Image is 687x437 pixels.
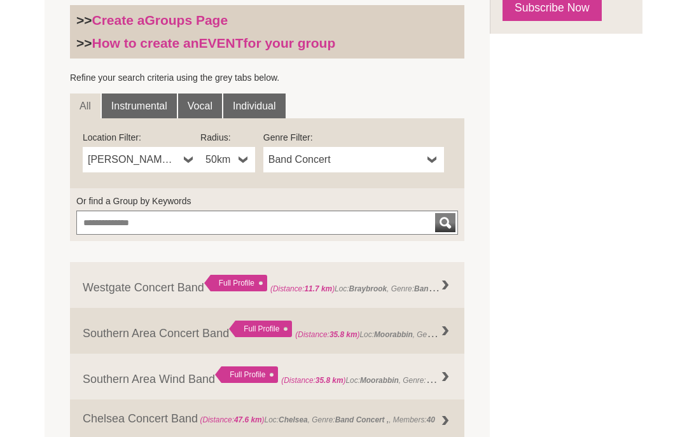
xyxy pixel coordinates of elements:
span: 50km [205,152,233,167]
a: Westgate Concert Band Full Profile (Distance:11.7 km)Loc:Braybrook, Genre:Band Concert ,, Members: [70,262,464,308]
h3: >> [76,12,458,29]
span: [PERSON_NAME][GEOGRAPHIC_DATA] [88,152,179,167]
strong: 11.7 km [305,284,333,293]
strong: Moorabbin [374,330,413,339]
a: How to create anEVENTfor your group [92,36,336,50]
span: (Distance: ) [295,330,359,339]
strong: Chelsea [279,415,308,424]
span: Band Concert [268,152,422,167]
label: Location Filter: [83,131,200,144]
strong: 35.8 km [330,330,357,339]
strong: Braybrook [349,284,387,293]
strong: Moorabbin [360,376,399,385]
a: Southern Area Wind Band Full Profile (Distance:35.8 km)Loc:Moorabbin, Genre:Band Concert ,, Members: [70,354,464,399]
strong: 35.8 km [316,376,343,385]
div: Full Profile [229,321,292,337]
span: Loc: , Genre: , Members: [270,281,579,294]
strong: Band Concert , [414,281,468,294]
span: Loc: , Genre: , Members: [295,327,540,340]
strong: Groups Page [144,13,228,27]
div: Full Profile [204,275,267,291]
a: [PERSON_NAME][GEOGRAPHIC_DATA] [83,147,200,172]
a: All [70,94,101,119]
span: (Distance: ) [200,415,264,424]
span: (Distance: ) [270,284,335,293]
strong: 47.6 km [234,415,262,424]
a: Create aGroups Page [92,13,228,27]
span: Loc: , Genre: , Members: [281,373,526,385]
a: Band Concert [263,147,444,172]
a: Instrumental [102,94,177,119]
label: Radius: [200,131,255,144]
label: Genre Filter: [263,131,444,144]
strong: EVENT [199,36,244,50]
a: Individual [223,94,286,119]
a: Vocal [178,94,222,119]
h3: >> [76,35,458,52]
strong: Band Concert , [335,415,389,424]
p: Refine your search criteria using the grey tabs below. [70,71,464,84]
strong: 40 [427,415,435,424]
div: Full Profile [215,366,278,383]
span: (Distance: ) [281,376,345,385]
a: 50km [200,147,255,172]
a: Southern Area Concert Band Full Profile (Distance:35.8 km)Loc:Moorabbin, Genre:Band Concert ,, Me... [70,308,464,354]
span: Loc: , Genre: , Members: [198,415,435,424]
label: Or find a Group by Keywords [76,195,458,207]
